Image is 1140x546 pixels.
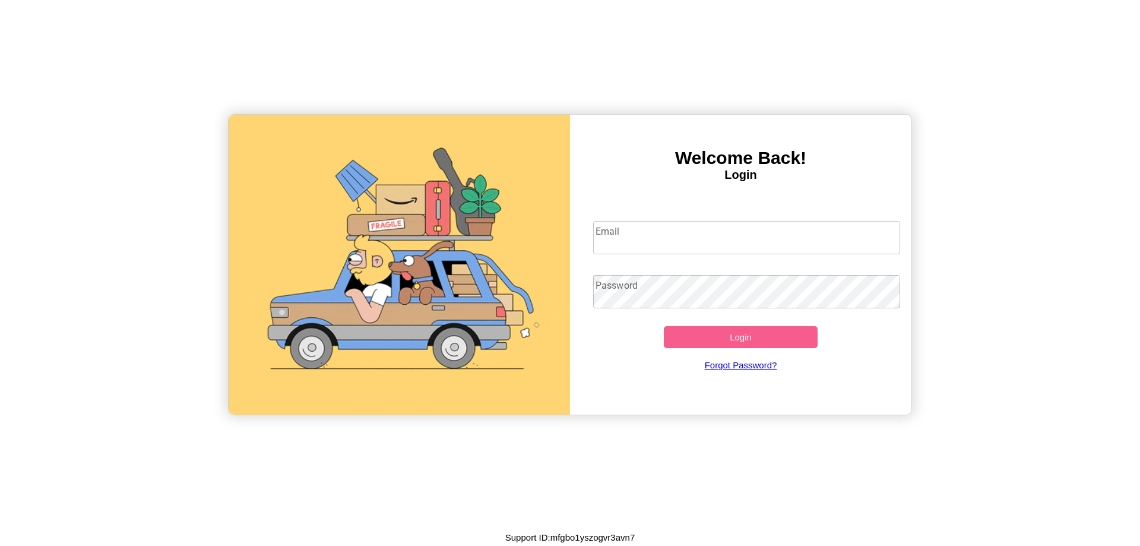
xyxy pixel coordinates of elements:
h4: Login [570,168,911,182]
p: Support ID: mfgbo1yszogvr3avn7 [505,529,635,545]
h3: Welcome Back! [570,148,911,168]
img: gif [229,115,570,415]
a: Forgot Password? [587,348,895,382]
button: Login [664,326,818,348]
